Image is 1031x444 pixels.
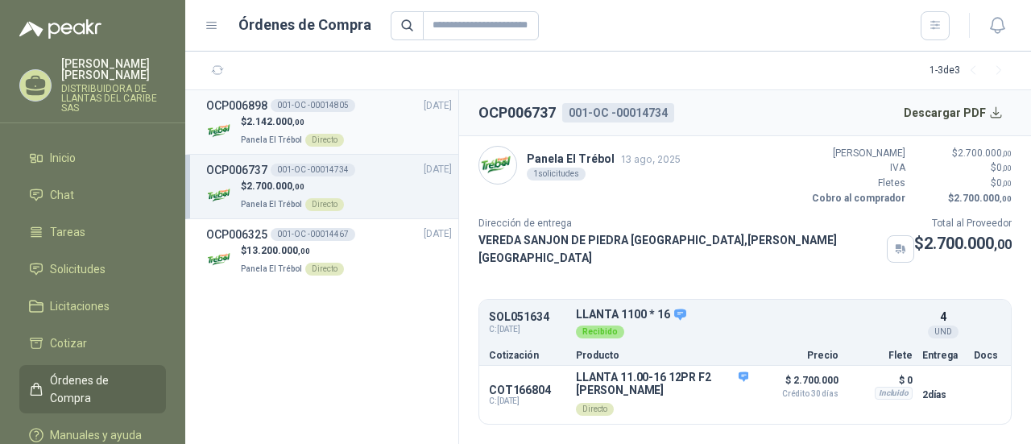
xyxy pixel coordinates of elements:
[61,84,166,113] p: DISTRIBUIDORA DE LLANTAS DEL CARIBE SAS
[246,116,304,127] span: 2.142.000
[915,191,1012,206] p: $
[19,328,166,359] a: Cotizar
[915,146,1012,161] p: $
[996,177,1012,189] span: 0
[305,198,344,211] div: Directo
[19,365,166,413] a: Órdenes de Compra
[206,117,234,145] img: Company Logo
[875,387,913,400] div: Incluido
[271,99,355,112] div: 001-OC -00014805
[758,371,838,398] p: $ 2.700.000
[241,179,344,194] p: $
[576,326,624,338] div: Recibido
[206,97,267,114] h3: OCP006898
[809,191,905,206] p: Cobro al comprador
[292,118,304,127] span: ,00
[996,162,1012,173] span: 0
[246,245,310,256] span: 13.200.000
[19,254,166,284] a: Solicitudes
[895,97,1012,129] button: Descargar PDF
[424,98,452,114] span: [DATE]
[246,181,304,192] span: 2.700.000
[809,160,905,176] p: IVA
[922,385,964,405] p: 2 días
[758,390,838,398] span: Crédito 30 días
[914,231,1012,256] p: $
[974,351,1001,360] p: Docs
[241,264,302,273] span: Panela El Trébol
[305,263,344,276] div: Directo
[19,19,101,39] img: Logo peakr
[527,150,681,168] p: Panela El Trébol
[271,228,355,241] div: 001-OC -00014467
[1002,149,1012,158] span: ,00
[1002,164,1012,172] span: ,00
[922,351,964,360] p: Entrega
[915,160,1012,176] p: $
[271,164,355,176] div: 001-OC -00014734
[478,231,880,267] p: VEREDA SANJON DE PIEDRA [GEOGRAPHIC_DATA] , [PERSON_NAME][GEOGRAPHIC_DATA]
[206,161,267,179] h3: OCP006737
[576,403,614,416] div: Directo
[19,143,166,173] a: Inicio
[576,351,748,360] p: Producto
[562,103,674,122] div: 001-OC -00014734
[848,351,913,360] p: Flete
[489,396,566,406] span: C: [DATE]
[424,162,452,177] span: [DATE]
[50,371,151,407] span: Órdenes de Compra
[206,161,452,212] a: OCP006737001-OC -00014734[DATE] Company Logo$2.700.000,00Panela El TrébolDirecto
[489,323,566,336] span: C: [DATE]
[478,102,556,124] h2: OCP006737
[19,180,166,210] a: Chat
[241,114,344,130] p: $
[489,351,566,360] p: Cotización
[424,226,452,242] span: [DATE]
[1000,194,1012,203] span: ,00
[848,371,913,390] p: $ 0
[954,193,1012,204] span: 2.700.000
[50,223,85,241] span: Tareas
[915,176,1012,191] p: $
[305,134,344,147] div: Directo
[50,186,74,204] span: Chat
[527,168,586,181] div: 1 solicitudes
[621,153,681,165] span: 13 ago, 2025
[50,426,142,444] span: Manuales y ayuda
[206,97,452,147] a: OCP006898001-OC -00014805[DATE] Company Logo$2.142.000,00Panela El TrébolDirecto
[489,311,566,323] p: SOL051634
[758,351,838,360] p: Precio
[489,384,566,396] p: COT166804
[298,247,310,255] span: ,00
[809,176,905,191] p: Fletes
[241,135,302,144] span: Panela El Trébol
[479,147,516,184] img: Company Logo
[809,146,905,161] p: [PERSON_NAME]
[50,149,76,167] span: Inicio
[50,334,87,352] span: Cotizar
[1002,179,1012,188] span: ,00
[238,14,371,36] h1: Órdenes de Compra
[206,226,267,243] h3: OCP006325
[50,260,106,278] span: Solicitudes
[241,200,302,209] span: Panela El Trébol
[994,237,1012,252] span: ,00
[292,182,304,191] span: ,00
[914,216,1012,231] p: Total al Proveedor
[206,181,234,210] img: Company Logo
[19,217,166,247] a: Tareas
[478,216,914,231] p: Dirección de entrega
[930,58,1012,84] div: 1 - 3 de 3
[924,234,1012,253] span: 2.700.000
[576,308,913,322] p: LLANTA 1100 * 16
[241,243,344,259] p: $
[50,297,110,315] span: Licitaciones
[940,308,946,326] p: 4
[928,326,959,338] div: UND
[576,371,748,396] p: LLANTA 11.00-16 12PR F2 [PERSON_NAME]
[206,246,234,274] img: Company Logo
[206,226,452,276] a: OCP006325001-OC -00014467[DATE] Company Logo$13.200.000,00Panela El TrébolDirecto
[19,291,166,322] a: Licitaciones
[958,147,1012,159] span: 2.700.000
[61,58,166,81] p: [PERSON_NAME] [PERSON_NAME]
